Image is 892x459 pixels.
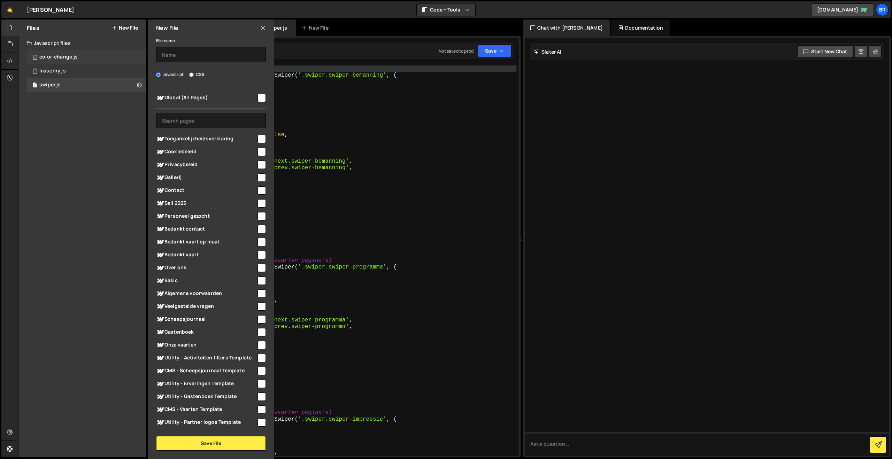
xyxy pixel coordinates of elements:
[27,64,146,78] div: 16297/44199.js
[189,71,205,78] label: CSS
[417,3,475,16] button: Code + Tools
[39,68,66,74] div: masonry.js
[156,392,256,401] span: Utility - Gastenboek Template
[27,24,39,32] h2: Files
[156,24,178,32] h2: New File
[302,24,331,31] div: New File
[156,72,161,77] input: Javascript
[156,277,256,285] span: Basic
[33,83,37,88] span: 1
[798,45,853,58] button: Start new chat
[156,212,256,220] span: Personeel gezocht
[27,50,146,64] div: 16297/44719.js
[156,302,256,311] span: Veelgestelde vragen
[156,173,256,182] span: Gallerij
[439,48,474,54] div: Not saved to prod
[156,113,266,128] input: Search pages
[611,20,670,36] div: Documentation
[156,161,256,169] span: Privacybeleid
[156,148,256,156] span: Cookiebeleid
[156,71,184,78] label: Javascript
[112,25,138,31] button: New File
[156,135,256,143] span: Toegankelijkheidsverklaring
[156,186,256,195] span: Contact
[156,328,256,336] span: Gastenboek
[189,72,194,77] input: CSS
[156,251,256,259] span: Bedankt vaart
[156,315,256,324] span: Scheepsjournaal
[156,225,256,233] span: Bedankt contact
[156,354,256,362] span: Utility - Activiteiten filters Template
[534,48,562,55] h2: Slater AI
[156,238,256,246] span: Bedankt vaart op maat
[156,37,175,44] label: File name
[156,289,256,298] span: Algemene voorwaarden
[523,20,610,36] div: Chat with [PERSON_NAME]
[156,264,256,272] span: Over ons
[39,82,61,88] div: swiper.js
[156,367,256,375] span: CMS - Scheepsjournaal Template
[1,1,18,18] a: 🤙
[27,6,74,14] div: [PERSON_NAME]
[266,24,287,31] div: swiper.js
[33,55,37,61] span: 1
[156,405,256,414] span: CMS - Vaarten Template
[27,78,146,92] div: 16297/44014.js
[876,3,889,16] a: Br
[156,199,256,208] span: Sail 2025
[156,436,266,451] button: Save File
[156,47,266,62] input: Name
[478,45,512,57] button: Save
[156,418,256,427] span: Utility - Partner logos Template
[156,341,256,349] span: Onze vaarten
[18,36,146,50] div: Javascript files
[156,380,256,388] span: Utility - Ervaringen Template
[39,54,78,60] div: color-change.js
[811,3,874,16] a: [DOMAIN_NAME]
[156,94,256,102] span: Global (All Pages)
